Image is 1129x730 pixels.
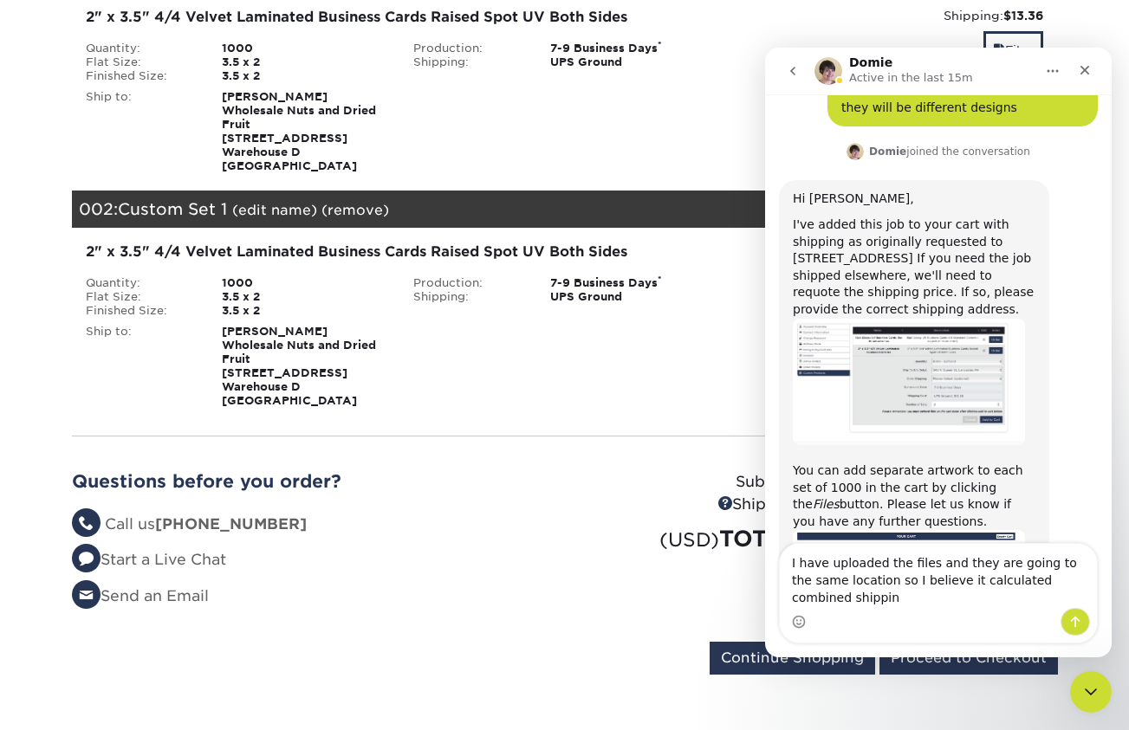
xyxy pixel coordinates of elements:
[72,514,552,536] li: Call us
[537,55,729,69] div: UPS Ground
[48,449,75,463] i: Files
[400,276,537,290] div: Production:
[400,42,537,55] div: Production:
[73,325,210,408] div: Ship to:
[400,290,537,304] div: Shipping:
[28,415,270,482] div: You can add separate artwork to each set of 1000 in the cart by clicking the button. Please let u...
[14,132,284,635] div: Hi [PERSON_NAME],I've added this job to your cart with shipping as originally requested to [STREE...
[321,202,389,218] a: (remove)
[565,522,818,555] div: TOTAL:
[659,528,719,551] small: (USD)
[1070,671,1112,713] iframe: Intercom live chat
[73,90,210,173] div: Ship to:
[879,642,1058,675] input: Proceed to Checkout
[537,42,729,55] div: 7-9 Business Days
[86,242,716,262] div: 2" x 3.5" 4/4 Velvet Laminated Business Cards Raised Spot UV Both Sides
[710,642,875,675] input: Continue Shopping
[537,276,729,290] div: 7-9 Business Days
[209,69,400,83] div: 3.5 x 2
[73,304,210,318] div: Finished Size:
[209,290,400,304] div: 3.5 x 2
[73,69,210,83] div: Finished Size:
[295,560,325,588] button: Send a message…
[27,567,41,581] button: Emoji picker
[15,496,332,560] textarea: Message…
[742,242,1044,259] div: Shipping:
[222,90,376,172] strong: [PERSON_NAME] Wholesale Nuts and Dried Fruit [STREET_ADDRESS] Warehouse D [GEOGRAPHIC_DATA]
[537,290,729,304] div: UPS Ground
[209,55,400,69] div: 3.5 x 2
[1003,9,1043,23] strong: $13.36
[73,276,210,290] div: Quantity:
[983,31,1043,68] a: Files
[73,55,210,69] div: Flat Size:
[400,55,537,69] div: Shipping:
[72,471,552,492] h2: Questions before you order?
[765,48,1112,657] iframe: Intercom live chat
[72,587,209,604] a: Send an Email
[28,169,270,271] div: I've added this job to your cart with shipping as originally requested to [STREET_ADDRESS] If you...
[565,494,818,516] div: Shipping:
[72,191,893,229] div: 002:
[565,471,818,494] div: Subtotal:
[73,290,210,304] div: Flat Size:
[73,42,210,55] div: Quantity:
[209,42,400,55] div: 1000
[118,199,227,218] span: Custom Set 1
[155,515,307,533] strong: [PHONE_NUMBER]
[742,7,1044,24] div: Shipping:
[222,325,376,407] strong: [PERSON_NAME] Wholesale Nuts and Dried Fruit [STREET_ADDRESS] Warehouse D [GEOGRAPHIC_DATA]
[993,43,1005,57] span: files
[209,276,400,290] div: 1000
[72,551,226,568] a: Start a Live Chat
[14,132,333,666] div: Domie says…
[209,304,400,318] div: 3.5 x 2
[86,7,716,28] div: 2" x 3.5" 4/4 Velvet Laminated Business Cards Raised Spot UV Both Sides
[28,143,270,160] div: Hi [PERSON_NAME],
[232,202,317,218] a: (edit name)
